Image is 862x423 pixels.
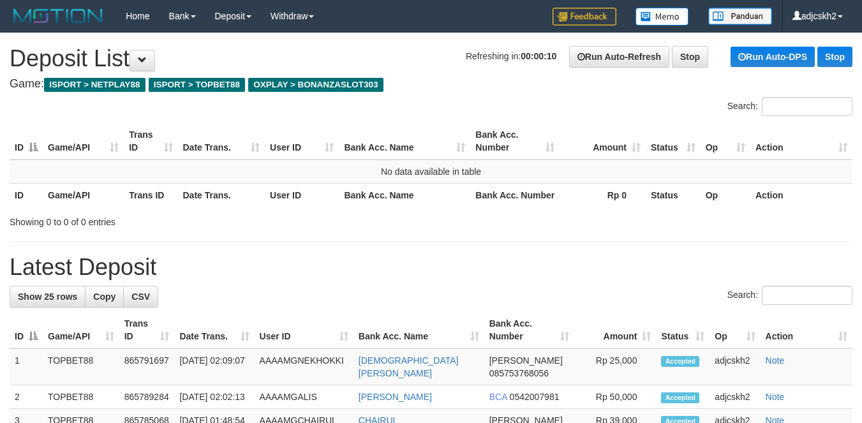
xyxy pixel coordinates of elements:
th: Status: activate to sort column ascending [656,312,710,348]
a: Copy [85,286,124,308]
th: Trans ID: activate to sort column ascending [119,312,175,348]
th: Date Trans. [178,183,265,207]
span: ISPORT > NETPLAY88 [44,78,145,92]
th: User ID: activate to sort column ascending [265,123,339,160]
span: Copy 0542007981 to clipboard [510,392,560,402]
th: Action [750,183,852,207]
span: ISPORT > TOPBET88 [149,78,245,92]
th: Date Trans.: activate to sort column ascending [178,123,265,160]
td: 865789284 [119,385,175,409]
a: Stop [817,47,852,67]
span: OXPLAY > BONANZASLOT303 [248,78,383,92]
th: User ID [265,183,339,207]
label: Search: [727,97,852,116]
span: CSV [131,292,150,302]
th: Op: activate to sort column ascending [710,312,760,348]
img: MOTION_logo.png [10,6,107,26]
span: Accepted [661,392,699,403]
a: [DEMOGRAPHIC_DATA][PERSON_NAME] [359,355,459,378]
th: Bank Acc. Number: activate to sort column ascending [470,123,560,160]
strong: 00:00:10 [521,51,556,61]
div: Showing 0 to 0 of 0 entries [10,211,350,228]
a: CSV [123,286,158,308]
span: [PERSON_NAME] [489,355,563,366]
td: adjcskh2 [710,385,760,409]
td: AAAAMGALIS [255,385,353,409]
th: ID: activate to sort column descending [10,312,43,348]
th: Op [701,183,750,207]
td: AAAAMGNEKHOKKI [255,348,353,385]
span: Refreshing in: [466,51,556,61]
th: Date Trans.: activate to sort column ascending [174,312,254,348]
a: Note [766,392,785,402]
th: Action: activate to sort column ascending [761,312,852,348]
h1: Latest Deposit [10,255,852,280]
td: 865791697 [119,348,175,385]
h1: Deposit List [10,46,852,71]
a: Run Auto-Refresh [569,46,669,68]
input: Search: [762,97,852,116]
td: 1 [10,348,43,385]
th: Status: activate to sort column ascending [646,123,701,160]
h4: Game: [10,78,852,91]
th: Bank Acc. Number: activate to sort column ascending [484,312,574,348]
th: User ID: activate to sort column ascending [255,312,353,348]
label: Search: [727,286,852,305]
td: 2 [10,385,43,409]
th: Trans ID [124,183,177,207]
input: Search: [762,286,852,305]
a: Run Auto-DPS [731,47,815,67]
td: [DATE] 02:02:13 [174,385,254,409]
th: Bank Acc. Name [339,183,470,207]
span: Show 25 rows [18,292,77,302]
img: Button%20Memo.svg [635,8,689,26]
th: Rp 0 [560,183,646,207]
th: Amount: activate to sort column ascending [560,123,646,160]
td: No data available in table [10,160,852,184]
td: TOPBET88 [43,385,119,409]
th: Game/API: activate to sort column ascending [43,312,119,348]
th: Game/API [43,183,124,207]
th: Game/API: activate to sort column ascending [43,123,124,160]
td: Rp 25,000 [574,348,656,385]
th: Amount: activate to sort column ascending [574,312,656,348]
th: Status [646,183,701,207]
span: Copy 085753768056 to clipboard [489,368,549,378]
a: [PERSON_NAME] [359,392,432,402]
a: Note [766,355,785,366]
span: Copy [93,292,115,302]
th: Trans ID: activate to sort column ascending [124,123,177,160]
th: Bank Acc. Number [470,183,560,207]
th: Bank Acc. Name: activate to sort column ascending [339,123,470,160]
td: adjcskh2 [710,348,760,385]
img: Feedback.jpg [553,8,616,26]
th: Bank Acc. Name: activate to sort column ascending [353,312,484,348]
td: TOPBET88 [43,348,119,385]
td: [DATE] 02:09:07 [174,348,254,385]
th: ID: activate to sort column descending [10,123,43,160]
th: ID [10,183,43,207]
img: panduan.png [708,8,772,25]
th: Op: activate to sort column ascending [701,123,750,160]
a: Stop [672,46,708,68]
th: Action: activate to sort column ascending [750,123,852,160]
span: Accepted [661,356,699,367]
td: Rp 50,000 [574,385,656,409]
span: BCA [489,392,507,402]
a: Show 25 rows [10,286,85,308]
